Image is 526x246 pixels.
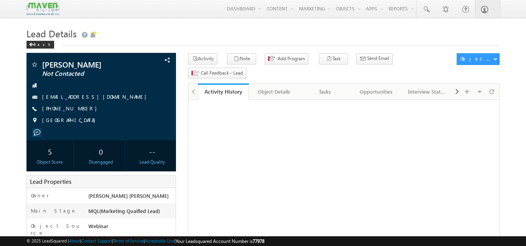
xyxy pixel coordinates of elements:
div: Opportunities [357,87,395,96]
a: [EMAIL_ADDRESS][DOMAIN_NAME] [42,93,150,100]
span: Add Program [278,55,305,62]
span: Your Leadsquared Account Number is [176,238,264,244]
span: Not Contacted [42,70,134,78]
label: Main Stage [31,207,77,214]
button: Add Program [265,53,308,65]
span: 77978 [253,238,264,244]
button: Note [227,53,256,65]
a: Opportunities [351,84,402,100]
span: Lead Properties [30,178,71,185]
a: Acceptable Use [145,238,174,243]
a: Contact Support [81,238,112,243]
div: Tasks [306,87,344,96]
div: Lead Quality [130,159,174,166]
span: Send Email [367,55,389,62]
span: [PERSON_NAME] [42,61,134,68]
button: Send Email [356,53,393,65]
div: Activity History [204,88,243,95]
a: Object Details [249,84,300,100]
label: Object Source [31,222,81,236]
label: Owner [31,192,49,199]
div: 5 [28,144,72,159]
span: Lead Details [26,27,77,40]
span: [PHONE_NUMBER] [42,105,101,113]
button: Object Actions [457,53,500,65]
div: Back [26,41,54,49]
a: Interview Status [402,84,453,100]
a: Activity History [198,84,249,100]
a: Back [26,40,58,47]
a: About [69,238,80,243]
div: MQL(Marketing Quaified Lead) [86,207,176,218]
div: Object Details [255,87,293,96]
a: Tasks [300,84,351,100]
div: Disengaged [79,159,123,166]
button: Task [319,53,348,65]
a: Terms of Service [113,238,144,243]
span: [GEOGRAPHIC_DATA] [42,117,99,124]
span: Call Feedback - Lead [201,70,243,77]
div: Interview Status [408,87,446,96]
div: 0 [79,144,123,159]
img: Custom Logo [26,2,59,16]
div: Webinar [86,222,176,233]
div: Object Score [28,159,72,166]
span: © 2025 LeadSquared | | | | | [26,237,264,245]
div: Object Actions [460,55,493,62]
div: -- [130,144,174,159]
span: [PERSON_NAME] [PERSON_NAME] [88,192,169,199]
button: Activity [188,53,217,65]
button: Call Feedback - Lead [188,68,246,79]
